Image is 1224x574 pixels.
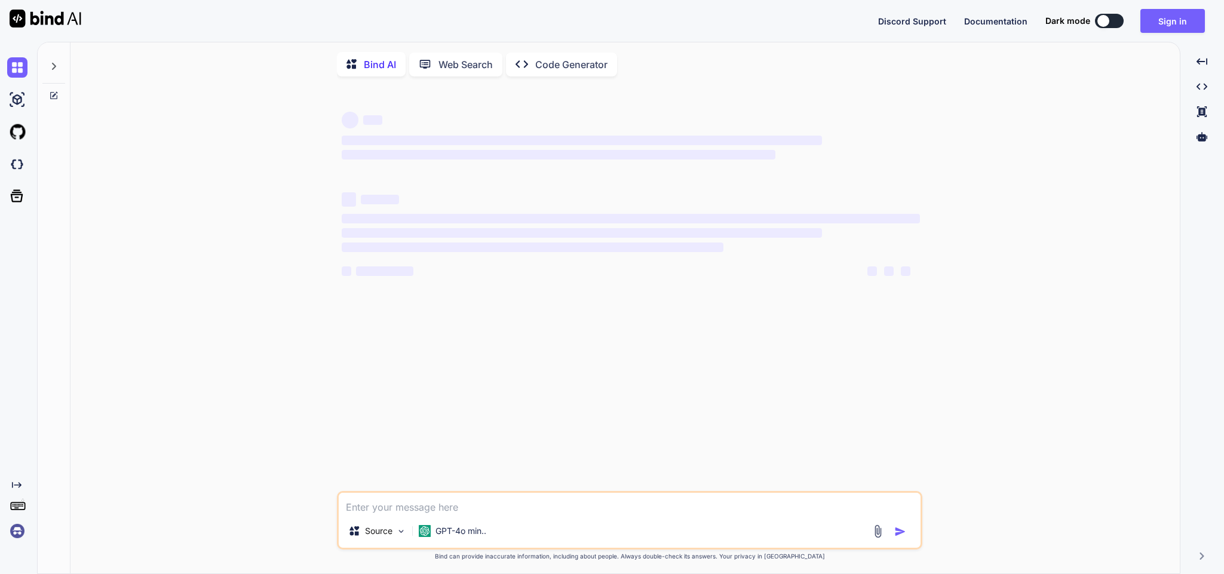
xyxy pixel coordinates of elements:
[337,552,922,561] p: Bind can provide inaccurate information, including about people. Always double-check its answers....
[365,525,392,537] p: Source
[342,150,775,159] span: ‌
[7,122,27,142] img: githubLight
[1045,15,1090,27] span: Dark mode
[871,524,885,538] img: attachment
[435,525,486,537] p: GPT-4o min..
[342,136,821,145] span: ‌
[342,228,821,238] span: ‌
[964,16,1027,26] span: Documentation
[894,526,906,538] img: icon
[901,266,910,276] span: ‌
[419,525,431,537] img: GPT-4o mini
[884,266,894,276] span: ‌
[356,266,413,276] span: ‌
[7,90,27,110] img: ai-studio
[363,115,382,125] span: ‌
[438,57,493,72] p: Web Search
[878,15,946,27] button: Discord Support
[7,57,27,78] img: chat
[7,154,27,174] img: darkCloudIdeIcon
[342,214,920,223] span: ‌
[867,266,877,276] span: ‌
[361,195,399,204] span: ‌
[7,521,27,541] img: signin
[1140,9,1205,33] button: Sign in
[10,10,81,27] img: Bind AI
[396,526,406,536] img: Pick Models
[342,192,356,207] span: ‌
[364,57,396,72] p: Bind AI
[964,15,1027,27] button: Documentation
[342,243,723,252] span: ‌
[878,16,946,26] span: Discord Support
[342,112,358,128] span: ‌
[535,57,608,72] p: Code Generator
[342,266,351,276] span: ‌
